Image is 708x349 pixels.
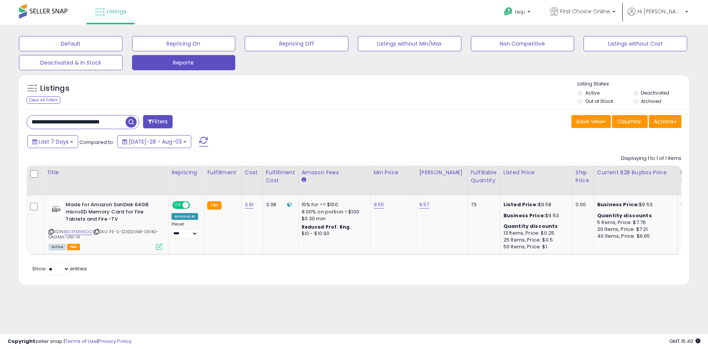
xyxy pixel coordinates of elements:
[641,90,669,96] label: Deactivated
[49,201,162,249] div: ASIN:
[637,8,683,15] span: Hi [PERSON_NAME]
[503,243,566,250] div: 50 Items, Price: $1
[617,118,641,125] span: Columns
[266,169,295,185] div: Fulfillment Cost
[597,201,672,208] div: $9.53
[597,201,639,208] b: Business Price:
[19,36,123,51] button: Default
[503,223,566,230] div: :
[628,8,688,25] a: Hi [PERSON_NAME]
[374,201,384,208] a: 9.55
[597,233,672,240] div: 40 Items, Price: $6.65
[302,208,365,215] div: 8.00% on portion > $100
[302,215,365,222] div: $0.30 min
[560,8,610,15] span: First Choice Online
[641,98,661,104] label: Archived
[39,138,69,145] span: Last 7 Days
[79,139,114,146] span: Compared to:
[245,201,254,208] a: 3.91
[171,169,201,177] div: Repricing
[171,222,198,239] div: Preset:
[576,201,588,208] div: 0.00
[503,201,566,208] div: $9.58
[471,201,494,208] div: 73
[302,201,365,208] div: 15% for <= $100
[49,244,66,250] span: All listings currently available for purchase on Amazon
[32,265,87,272] span: Show: entries
[669,338,700,345] span: 2025-08-11 15:40 GMT
[358,36,461,51] button: Listings without Min/Max
[173,202,183,208] span: ON
[577,81,689,88] p: Listing States:
[49,229,158,240] span: | SKU: FE-S-SDSQUNR-064G-GN3MA-UNI-14
[302,177,306,183] small: Amazon Fees.
[8,338,132,345] div: seller snap | |
[302,224,351,230] b: Reduced Prof. Rng.
[503,230,566,237] div: 13 Items, Price: $0.25
[612,115,648,128] button: Columns
[171,213,198,220] div: Amazon AI
[65,338,97,345] a: Terms of Use
[571,115,611,128] button: Save View
[419,201,430,208] a: 9.57
[27,135,78,148] button: Last 7 Days
[143,115,173,128] button: Filters
[8,338,35,345] strong: Copyright
[597,226,672,233] div: 20 Items, Price: $7.21
[503,223,558,230] b: Quantity discounts
[585,90,599,96] label: Active
[585,98,613,104] label: Out of Stock
[47,169,165,177] div: Title
[584,36,687,51] button: Listings without Cost
[98,338,132,345] a: Privacy Policy
[597,212,672,219] div: :
[189,202,201,208] span: OFF
[597,212,652,219] b: Quantity discounts
[117,135,191,148] button: [DATE]-28 - Aug-03
[681,201,706,208] div: 14%
[498,1,538,25] a: Help
[27,96,60,104] div: Clear All Filters
[66,201,158,224] b: Made for Amazon SanDisk 64GB microSD Memory Card for Fire Tablets and Fire -TV
[515,9,525,15] span: Help
[503,201,538,208] b: Listed Price:
[207,169,238,177] div: Fulfillment
[503,212,566,219] div: $9.53
[49,201,64,216] img: 317aV6U0mNL._SL40_.jpg
[67,244,80,250] span: FBA
[597,169,674,177] div: Current B2B Buybox Price
[302,231,365,237] div: $10 - $10.90
[107,8,126,15] span: Listings
[471,36,574,51] button: Non Competitive
[302,169,367,177] div: Amazon Fees
[503,169,569,177] div: Listed Price
[19,55,123,70] button: Deactivated & In Stock
[419,169,464,177] div: [PERSON_NAME]
[132,55,236,70] button: Reporte
[64,229,92,235] a: B013TMNNDQ
[503,212,545,219] b: Business Price:
[576,169,591,185] div: Ship Price
[471,169,497,185] div: Fulfillable Quantity
[597,219,672,226] div: 5 Items, Price: $7.76
[649,115,681,128] button: Actions
[245,169,260,177] div: Cost
[245,36,348,51] button: Repricing Off
[503,7,513,16] i: Get Help
[621,155,681,162] div: Displaying 1 to 1 of 1 items
[129,138,182,145] span: [DATE]-28 - Aug-03
[374,169,413,177] div: Min Price
[132,36,236,51] button: Repricing On
[503,237,566,243] div: 25 Items, Price: $0.5
[266,201,293,208] div: 3.38
[40,83,69,94] h5: Listings
[207,201,221,210] small: FBA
